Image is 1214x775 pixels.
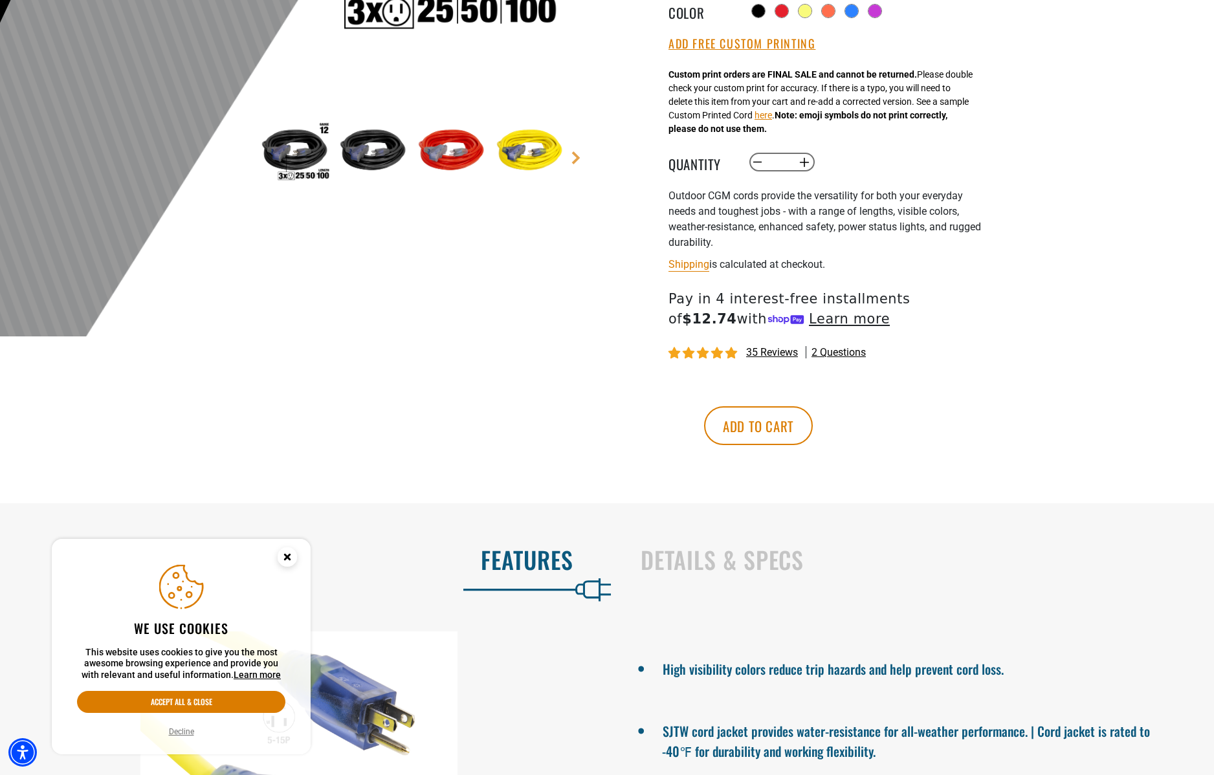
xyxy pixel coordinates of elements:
span: 4.80 stars [668,347,740,360]
strong: Custom print orders are FINAL SALE and cannot be returned. [668,69,917,80]
li: SJTW cord jacket provides water-resistance for all-weather performance. | Cord jacket is rated to... [662,718,1169,761]
aside: Cookie Consent [52,539,311,755]
span: 35 reviews [746,346,798,358]
img: neon yellow [492,115,567,190]
img: black [335,115,410,190]
button: Add to cart [704,406,813,445]
legend: Color [668,3,733,19]
div: Please double check your custom print for accuracy. If there is a typo, you will need to delete t... [668,68,973,136]
img: red [414,115,489,190]
div: is calculated at checkout. [668,256,986,273]
div: Accessibility Menu [8,738,37,767]
button: Decline [165,725,198,738]
span: Outdoor CGM cords provide the versatility for both your everyday needs and toughest jobs - with a... [668,190,981,248]
a: This website uses cookies to give you the most awesome browsing experience and provide you with r... [234,670,281,680]
button: here [755,109,772,122]
p: This website uses cookies to give you the most awesome browsing experience and provide you with r... [77,647,285,681]
strong: Note: emoji symbols do not print correctly, please do not use them. [668,110,947,134]
button: Add Free Custom Printing [668,37,815,51]
h2: We use cookies [77,620,285,637]
h2: Details & Specs [641,546,1187,573]
button: Close this option [264,539,311,579]
button: Accept all & close [77,691,285,713]
label: Quantity [668,154,733,171]
a: Shipping [668,258,709,270]
li: High visibility colors reduce trip hazards and help prevent cord loss. [662,656,1169,679]
span: 2 questions [811,345,866,360]
a: Next [569,151,582,164]
h2: Features [27,546,573,573]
